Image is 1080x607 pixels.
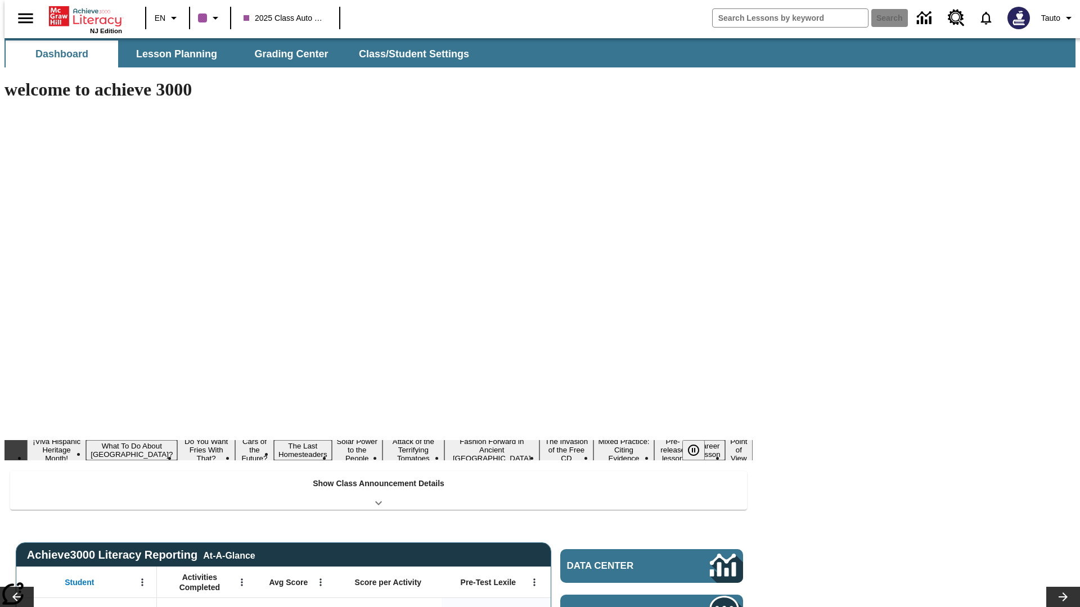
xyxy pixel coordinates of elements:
button: Class color is purple. Change class color [193,8,227,28]
h1: welcome to achieve 3000 [4,79,753,100]
div: SubNavbar [4,38,1075,67]
button: Open Menu [312,574,329,591]
span: Activities Completed [163,572,237,592]
button: Lesson carousel, Next [1046,587,1080,607]
button: Slide 10 Mixed Practice: Citing Evidence [593,436,654,464]
button: Slide 6 Solar Power to the People [332,436,382,464]
a: Data Center [560,549,743,583]
button: Open side menu [9,2,42,35]
img: Avatar [1007,7,1030,29]
span: 2025 Class Auto Grade 13 [244,12,327,24]
p: Show Class Announcement Details [313,478,444,490]
input: search field [713,9,868,27]
span: Student [65,577,94,587]
span: EN [155,12,165,24]
button: Slide 7 Attack of the Terrifying Tomatoes [382,436,444,464]
button: Slide 13 Point of View [725,436,753,464]
button: Pause [682,440,705,460]
a: Resource Center, Will open in new tab [941,3,971,33]
button: Lesson Planning [120,40,233,67]
div: At-A-Glance [203,549,255,561]
div: Show Class Announcement Details [10,471,747,510]
button: Profile/Settings [1037,8,1080,28]
button: Slide 1 ¡Viva Hispanic Heritage Month! [27,436,86,464]
span: NJ Edition [90,28,122,34]
a: Data Center [910,3,941,34]
button: Slide 3 Do You Want Fries With That? [177,436,235,464]
button: Slide 8 Fashion Forward in Ancient Rome [444,436,539,464]
span: Achieve3000 Literacy Reporting [27,549,255,561]
span: Tauto [1041,12,1060,24]
a: Notifications [971,3,1001,33]
span: Pre-Test Lexile [461,577,516,587]
button: Language: EN, Select a language [150,8,186,28]
button: Slide 9 The Invasion of the Free CD [539,436,594,464]
div: Home [49,4,122,34]
button: Dashboard [6,40,118,67]
button: Open Menu [233,574,250,591]
span: Data Center [567,560,672,572]
button: Slide 4 Cars of the Future? [235,436,274,464]
button: Class/Student Settings [350,40,478,67]
button: Slide 2 What To Do About Iceland? [86,440,177,460]
button: Grading Center [235,40,348,67]
button: Open Menu [134,574,151,591]
button: Select a new avatar [1001,3,1037,33]
span: Score per Activity [355,577,422,587]
a: Home [49,5,122,28]
div: Pause [682,440,716,460]
button: Slide 11 Pre-release lesson [654,436,692,464]
span: Avg Score [269,577,308,587]
button: Open Menu [526,574,543,591]
div: SubNavbar [4,40,479,67]
button: Slide 5 The Last Homesteaders [274,440,332,460]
